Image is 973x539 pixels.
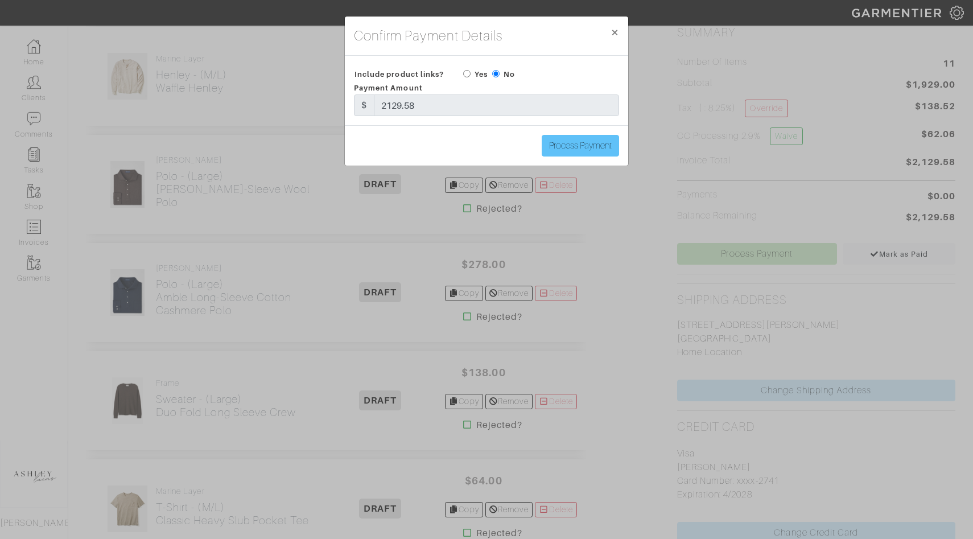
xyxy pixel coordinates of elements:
[475,69,488,80] label: Yes
[354,94,374,116] div: $
[354,26,502,46] h4: Confirm Payment Details
[354,66,444,83] span: Include product links?
[611,24,619,40] span: ×
[354,84,423,92] span: Payment Amount
[542,135,619,157] input: Process Payment
[504,69,515,80] label: No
